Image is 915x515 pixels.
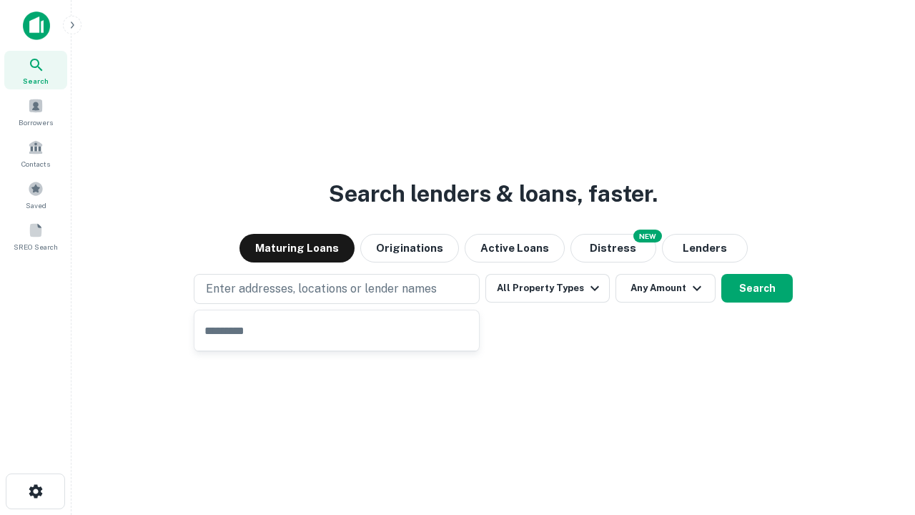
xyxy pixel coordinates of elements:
span: Borrowers [19,117,53,128]
span: SREO Search [14,241,58,252]
button: Active Loans [465,234,565,263]
a: Saved [4,175,67,214]
p: Enter addresses, locations or lender names [206,280,437,298]
iframe: Chat Widget [844,401,915,469]
img: capitalize-icon.png [23,11,50,40]
a: Contacts [4,134,67,172]
button: All Property Types [485,274,610,303]
button: Lenders [662,234,748,263]
button: Originations [360,234,459,263]
button: Maturing Loans [239,234,355,263]
h3: Search lenders & loans, faster. [329,177,658,211]
button: Enter addresses, locations or lender names [194,274,480,304]
a: Search [4,51,67,89]
div: NEW [633,230,662,242]
span: Contacts [21,158,50,170]
button: Search [721,274,793,303]
span: Saved [26,200,46,211]
span: Search [23,75,49,87]
a: SREO Search [4,217,67,255]
button: Search distressed loans with lien and other non-mortgage details. [570,234,656,263]
button: Any Amount [615,274,716,303]
a: Borrowers [4,92,67,131]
